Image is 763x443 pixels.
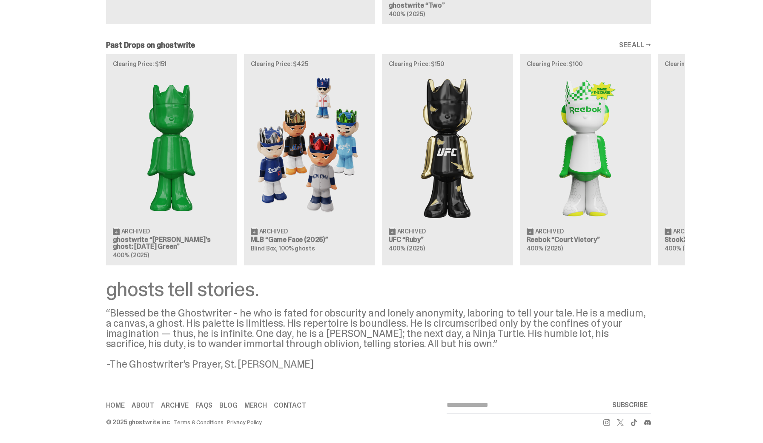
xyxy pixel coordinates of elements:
span: Archived [397,228,426,234]
a: Blog [219,402,237,409]
span: 400% (2025) [527,245,563,252]
p: Clearing Price: $150 [389,61,506,67]
h3: UFC “Ruby” [389,236,506,243]
a: Merch [244,402,267,409]
img: Game Face (2025) [251,74,368,221]
span: 400% (2025) [389,10,425,18]
img: Court Victory [527,74,644,221]
img: Schrödinger's ghost: Sunday Green [113,74,230,221]
h3: ghostwrite “Two” [389,2,644,9]
a: Archive [161,402,189,409]
span: Archived [535,228,564,234]
div: ghosts tell stories. [106,279,651,299]
a: SEE ALL → [619,42,651,49]
span: Archived [121,228,150,234]
a: Clearing Price: $150 Ruby Archived [382,54,513,265]
span: 400% (2025) [113,251,149,259]
button: SUBSCRIBE [609,397,651,414]
h3: Reebok “Court Victory” [527,236,644,243]
a: About [132,402,154,409]
a: Contact [274,402,306,409]
a: Clearing Price: $100 Court Victory Archived [520,54,651,265]
span: Archived [259,228,288,234]
a: Clearing Price: $425 Game Face (2025) Archived [244,54,375,265]
a: Privacy Policy [227,419,262,425]
img: Ruby [389,74,506,221]
span: 100% ghosts [279,245,315,252]
span: 400% (2025) [665,245,701,252]
span: 400% (2025) [389,245,425,252]
div: © 2025 ghostwrite inc [106,419,170,425]
a: Clearing Price: $151 Schrödinger's ghost: Sunday Green Archived [106,54,237,265]
a: Terms & Conditions [173,419,224,425]
p: Clearing Price: $425 [251,61,368,67]
span: Blind Box, [251,245,278,252]
h3: ghostwrite “[PERSON_NAME]'s ghost: [DATE] Green” [113,236,230,250]
span: Archived [673,228,702,234]
h2: Past Drops on ghostwrite [106,41,195,49]
p: Clearing Price: $100 [527,61,644,67]
a: FAQs [195,402,212,409]
h3: MLB “Game Face (2025)” [251,236,368,243]
div: “Blessed be the Ghostwriter - he who is fated for obscurity and lonely anonymity, laboring to tel... [106,308,651,369]
a: Home [106,402,125,409]
p: Clearing Price: $151 [113,61,230,67]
